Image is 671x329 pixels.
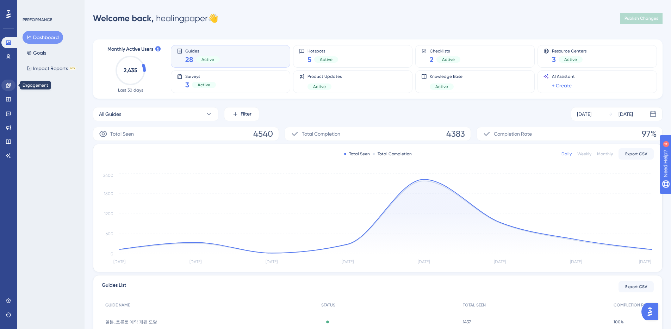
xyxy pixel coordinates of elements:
[561,151,572,157] div: Daily
[639,259,651,264] tspan: [DATE]
[102,281,126,292] span: Guides List
[105,302,130,308] span: GUIDE NAME
[430,48,460,53] span: Checklists
[625,284,647,290] span: Export CSV
[106,231,113,236] tspan: 600
[307,74,342,79] span: Product Updates
[104,191,113,196] tspan: 1800
[625,151,647,157] span: Export CSV
[620,13,663,24] button: Publish Changes
[49,4,51,9] div: 4
[241,110,251,118] span: Filter
[430,74,462,79] span: Knowledge Base
[93,13,154,23] span: Welcome back,
[185,48,220,53] span: Guides
[23,62,80,75] button: Impact ReportsBETA
[619,148,654,160] button: Export CSV
[17,2,44,10] span: Need Help?
[418,259,430,264] tspan: [DATE]
[446,128,465,139] span: 4383
[570,259,582,264] tspan: [DATE]
[430,55,434,64] span: 2
[373,151,412,157] div: Total Completion
[198,82,210,88] span: Active
[619,110,633,118] div: [DATE]
[564,57,577,62] span: Active
[552,74,575,79] span: AI Assistant
[321,302,335,308] span: STATUS
[625,15,658,21] span: Publish Changes
[577,110,591,118] div: [DATE]
[614,302,650,308] span: COMPLETION RATE
[302,130,340,138] span: Total Completion
[320,57,333,62] span: Active
[494,259,506,264] tspan: [DATE]
[266,259,278,264] tspan: [DATE]
[23,17,52,23] div: PERFORMANCE
[344,151,370,157] div: Total Seen
[552,81,572,90] a: + Create
[23,31,63,44] button: Dashboard
[494,130,532,138] span: Completion Rate
[597,151,613,157] div: Monthly
[442,57,455,62] span: Active
[124,67,137,74] text: 2,435
[463,319,471,325] span: 1437
[552,55,556,64] span: 3
[107,45,153,54] span: Monthly Active Users
[185,74,216,79] span: Surveys
[463,302,486,308] span: TOTAL SEEN
[99,110,121,118] span: All Guides
[69,67,76,70] div: BETA
[110,130,134,138] span: Total Seen
[190,259,201,264] tspan: [DATE]
[185,55,193,64] span: 28
[185,80,189,90] span: 3
[642,128,657,139] span: 97%
[614,319,624,325] span: 100%
[93,13,218,24] div: healingpaper 👋
[104,211,113,216] tspan: 1200
[224,107,259,121] button: Filter
[105,319,157,325] span: 일본_토론토 예약 개편 모달
[113,259,125,264] tspan: [DATE]
[253,128,273,139] span: 4540
[23,46,50,59] button: Goals
[435,84,448,89] span: Active
[93,107,218,121] button: All Guides
[111,252,113,256] tspan: 0
[577,151,591,157] div: Weekly
[307,48,338,53] span: Hotspots
[118,87,143,93] span: Last 30 days
[307,55,311,64] span: 5
[201,57,214,62] span: Active
[641,301,663,322] iframe: UserGuiding AI Assistant Launcher
[103,173,113,178] tspan: 2400
[313,84,326,89] span: Active
[619,281,654,292] button: Export CSV
[342,259,354,264] tspan: [DATE]
[552,48,586,53] span: Resource Centers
